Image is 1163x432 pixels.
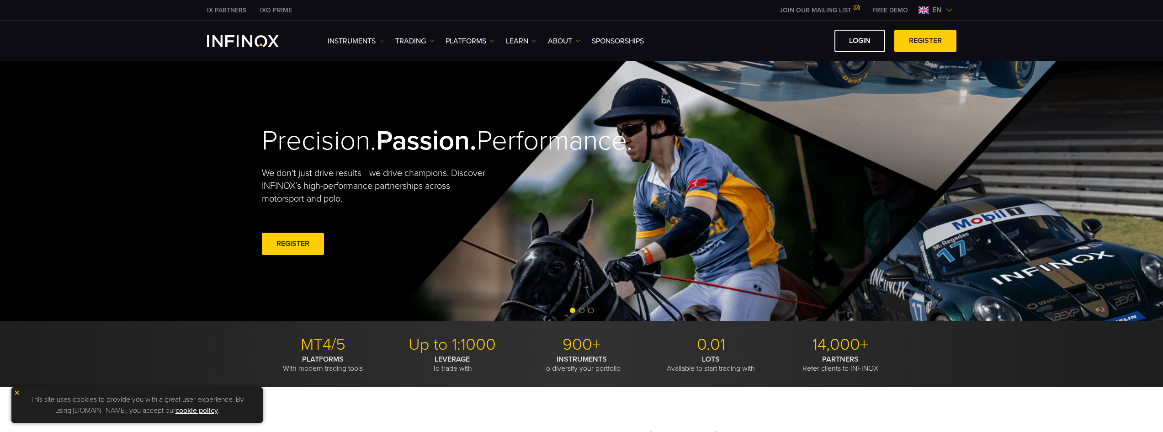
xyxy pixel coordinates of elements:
[262,124,550,158] h2: Precision. Performance.
[262,233,324,255] a: REGISTER
[16,392,258,418] p: This site uses cookies to provide you with a great user experience. By using [DOMAIN_NAME], you a...
[834,30,885,52] a: LOGIN
[395,36,434,47] a: TRADING
[391,335,514,355] p: Up to 1:1000
[779,335,902,355] p: 14,000+
[773,6,866,14] a: JOIN OUR MAILING LIST
[929,5,945,16] span: en
[570,308,575,313] span: Go to slide 1
[262,167,492,205] p: We don't just drive results—we drive champions. Discover INFINOX’s high-performance partnerships ...
[650,355,772,373] p: Available to start trading with
[302,355,344,364] strong: PLATFORMS
[253,5,299,15] a: INFINOX
[14,389,20,396] img: yellow close icon
[548,36,580,47] a: ABOUT
[262,355,384,373] p: With modern trading tools
[391,355,514,373] p: To trade with
[592,36,644,47] a: SPONSORSHIPS
[702,355,720,364] strong: LOTS
[262,335,384,355] p: MT4/5
[435,355,470,364] strong: LEVERAGE
[588,308,594,313] span: Go to slide 3
[520,355,643,373] p: To diversify your portfolio
[822,355,859,364] strong: PARTNERS
[446,36,494,47] a: PLATFORMS
[779,355,902,373] p: Refer clients to INFINOX
[200,5,253,15] a: INFINOX
[894,30,956,52] a: REGISTER
[579,308,584,313] span: Go to slide 2
[376,124,477,157] strong: Passion.
[557,355,607,364] strong: INSTRUMENTS
[207,35,300,47] a: INFINOX Logo
[520,335,643,355] p: 900+
[650,335,772,355] p: 0.01
[506,36,536,47] a: Learn
[866,5,915,15] a: INFINOX MENU
[175,406,218,415] a: cookie policy
[328,36,384,47] a: Instruments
